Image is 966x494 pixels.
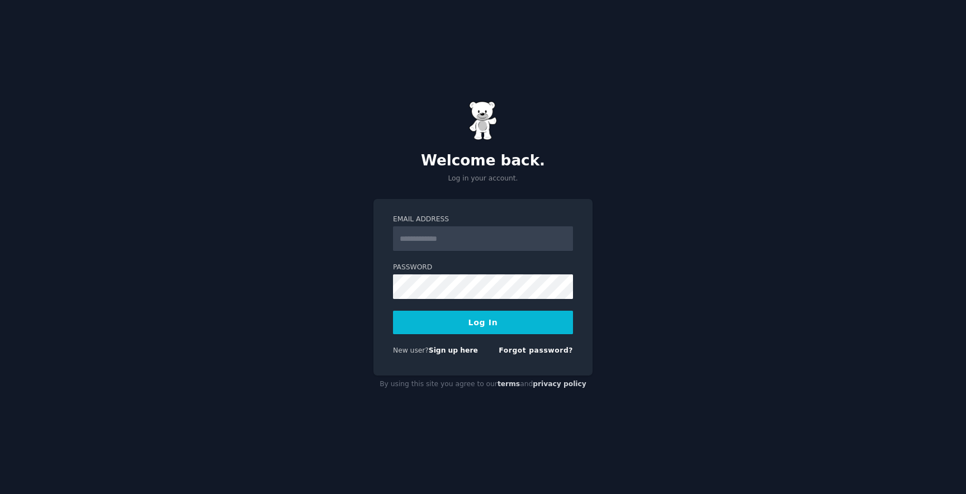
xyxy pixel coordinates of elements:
p: Log in your account. [373,174,593,184]
a: privacy policy [533,380,586,388]
label: Email Address [393,215,573,225]
a: Sign up here [429,346,478,354]
button: Log In [393,311,573,334]
div: By using this site you agree to our and [373,376,593,393]
span: New user? [393,346,429,354]
a: Forgot password? [499,346,573,354]
a: terms [498,380,520,388]
label: Password [393,263,573,273]
h2: Welcome back. [373,152,593,170]
img: Gummy Bear [469,101,497,140]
